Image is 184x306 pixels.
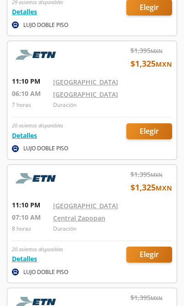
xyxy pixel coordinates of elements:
p: LUJO DOBLE PISO [23,268,68,276]
p: 20 asientos disponibles [12,122,63,130]
button: Detalles [12,7,37,16]
a: [GEOGRAPHIC_DATA] [53,201,118,210]
a: [GEOGRAPHIC_DATA] [53,78,118,86]
p: LUJO DOBLE PISO [23,144,68,153]
p: 20 asientos disponibles [12,246,63,253]
p: LUJO DOBLE PISO [23,21,68,29]
a: Central Zapopan [53,214,105,222]
button: Detalles [12,254,37,264]
button: Detalles [12,131,37,140]
a: [GEOGRAPHIC_DATA] [53,90,118,99]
